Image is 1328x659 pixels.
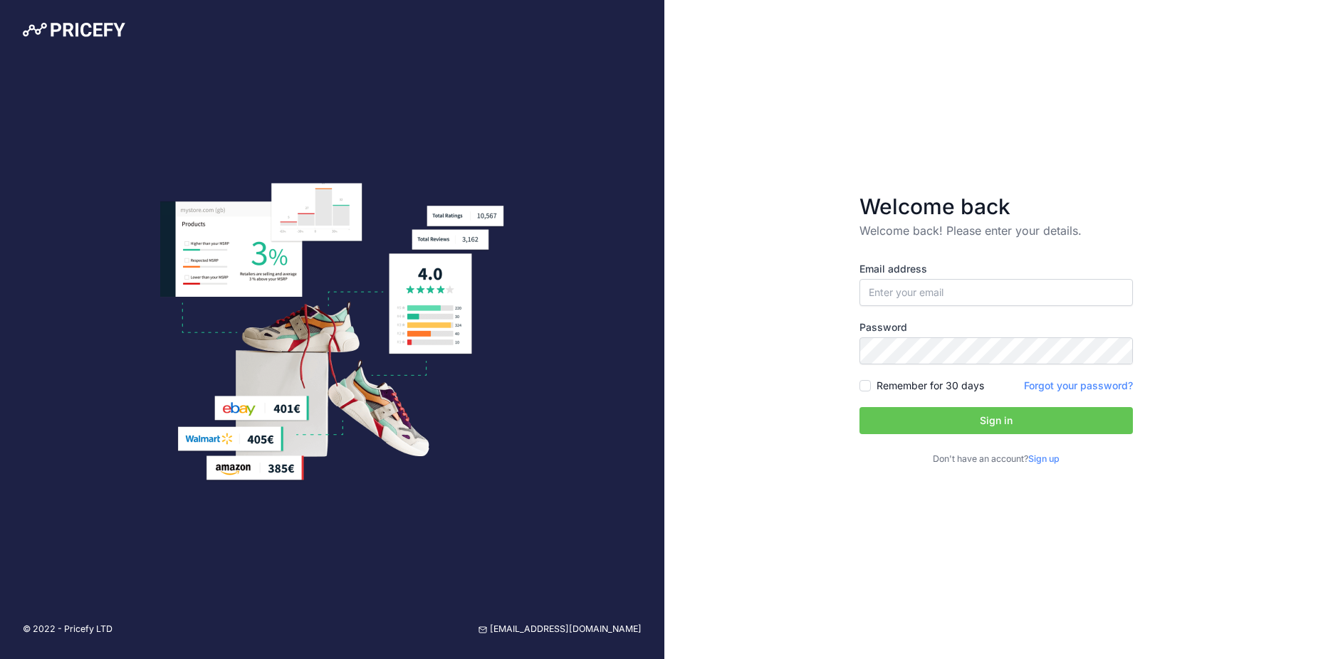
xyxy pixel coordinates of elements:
label: Remember for 30 days [877,379,984,393]
h3: Welcome back [859,194,1133,219]
a: Forgot your password? [1024,379,1133,391]
img: Pricefy [23,23,125,37]
label: Email address [859,262,1133,276]
label: Password [859,320,1133,334]
p: Don't have an account? [859,453,1133,466]
button: Sign in [859,407,1133,434]
a: Sign up [1028,453,1060,464]
input: Enter your email [859,279,1133,306]
p: © 2022 - Pricefy LTD [23,623,113,636]
p: Welcome back! Please enter your details. [859,222,1133,239]
a: [EMAIL_ADDRESS][DOMAIN_NAME] [479,623,642,636]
